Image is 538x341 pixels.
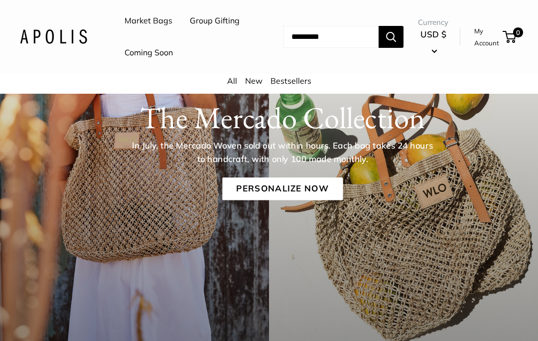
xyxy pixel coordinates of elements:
img: Apolis [20,29,87,44]
a: Bestsellers [270,76,311,86]
span: Currency [418,15,448,29]
a: Personalize Now [222,177,343,200]
button: Search [379,26,403,48]
a: Market Bags [125,13,172,28]
h1: The Mercado Collection [46,100,519,136]
a: My Account [474,25,499,49]
button: USD $ [418,26,448,58]
a: Coming Soon [125,45,173,60]
a: New [245,76,263,86]
input: Search... [283,26,379,48]
p: In July, the Mercado Woven sold out within hours. Each bag takes 24 hours to handcraft, with only... [129,139,436,166]
span: USD $ [420,29,446,39]
a: 0 [504,31,516,43]
a: All [227,76,237,86]
span: 0 [513,27,523,37]
a: Group Gifting [190,13,240,28]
